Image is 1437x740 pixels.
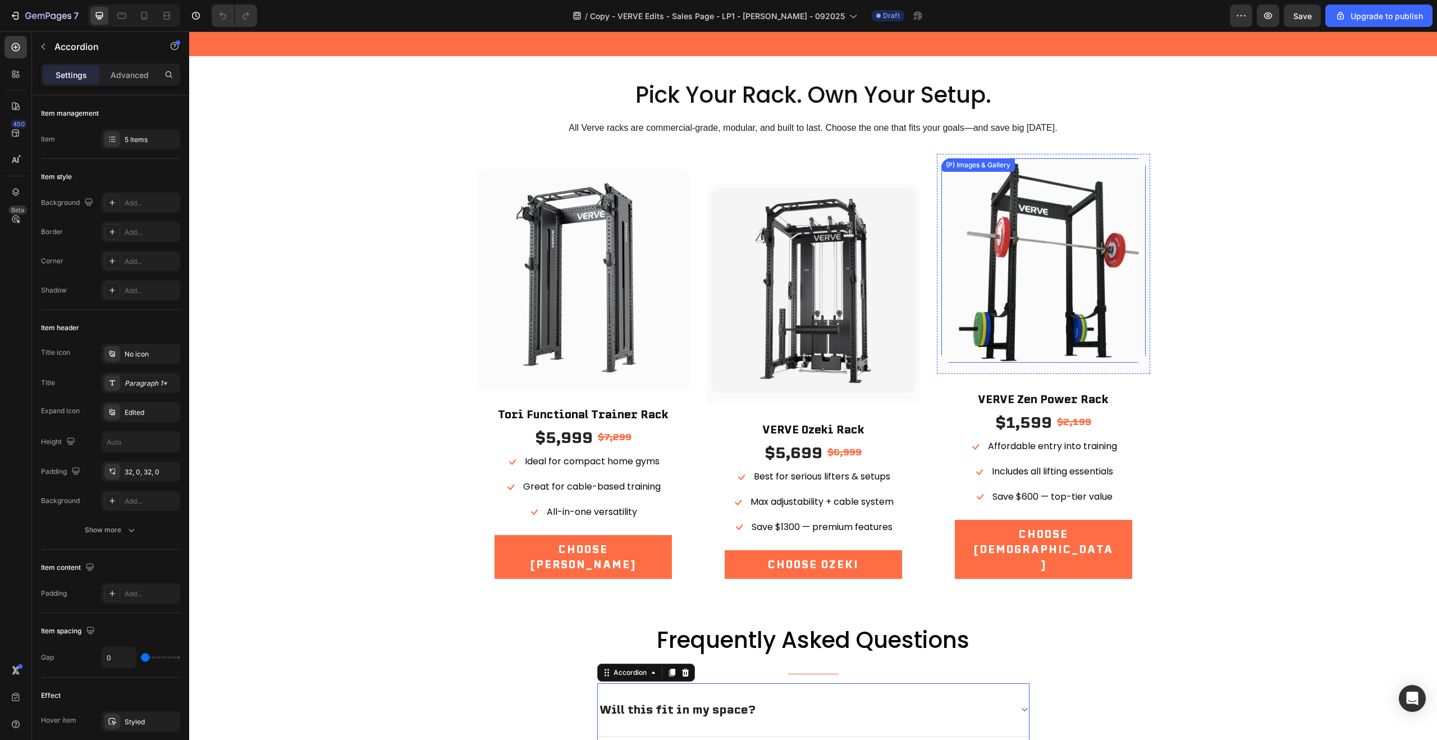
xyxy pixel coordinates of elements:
h2: Tori Functional Trainer Rack [305,376,483,391]
p: Advanced [111,69,149,81]
div: Title icon [41,348,70,358]
span: / [585,10,588,22]
span: Draft [883,11,900,21]
div: No icon [125,349,177,359]
p: All-in-one versatility [358,473,448,489]
div: Hover item [41,715,76,725]
div: Item style [41,172,72,182]
div: Item header [41,323,79,333]
p: Affordable entry into training [799,407,928,423]
div: Shadow [41,285,67,295]
button: 7 [4,4,84,27]
div: Undo/Redo [212,4,257,27]
p: Accordion [54,40,150,53]
div: (P) Images & Gallery [754,129,823,139]
div: Beta [8,205,27,214]
div: Item [41,134,55,144]
p: Ideal for compact home gyms [336,422,470,438]
div: Add... [125,227,177,237]
div: 5 items [125,135,177,145]
p: frequently asked questions [409,594,839,623]
div: Add... [125,286,177,296]
button: Save [1284,4,1321,27]
button: CHOOSE ZEN [766,488,943,547]
div: Add... [125,496,177,506]
div: Corner [41,256,63,266]
div: Open Intercom Messenger [1399,685,1426,712]
span: All Verve racks are commercial-grade, modular, and built to last. Choose the one that fits your g... [379,92,868,101]
div: Item management [41,108,99,118]
div: Add... [125,198,177,208]
div: Background [41,496,80,506]
div: CHOOSE [PERSON_NAME] [323,510,465,541]
div: $1,599 [805,381,864,402]
div: Padding [41,588,67,599]
p: Includes all lifting essentials [803,432,924,449]
div: Paragraph 1* [125,378,177,389]
div: Item spacing [41,624,97,639]
div: Item content [41,560,97,575]
p: Great for cable-based training [334,447,472,464]
div: Accordion [422,636,460,646]
p: Save $600 — top-tier value [803,458,923,474]
p: Settings [56,69,87,81]
div: Background [41,195,95,211]
button: Upgrade to publish [1325,4,1433,27]
h2: VERVE Zen Power Rack [766,360,943,376]
p: Save $1300 — premium features [562,488,703,504]
div: Upgrade to publish [1335,10,1423,22]
div: Title [41,378,55,388]
button: Show more [41,520,180,540]
p: Best for serious lifters & setups [565,437,701,454]
button: CHOOSE TORI [305,504,483,547]
div: Gap [41,652,54,663]
h2: VERVE Ozeki Rack [536,391,713,406]
iframe: Design area [189,31,1437,740]
div: Show more [85,524,137,536]
div: $7,299 [408,397,443,415]
div: $2,199 [867,382,903,400]
div: 32, 0, 32, 0 [125,467,177,477]
span: Save [1293,11,1312,21]
p: 7 [74,9,79,22]
div: $6,999 [637,412,674,431]
div: Expand icon [41,406,80,416]
p: Max adjustability + cable system [561,463,704,479]
div: Styled [125,717,177,727]
div: $5,699 [574,411,634,432]
div: Edited [125,408,177,418]
div: Border [41,227,63,237]
div: Add... [125,589,177,599]
span: Copy - VERVE Edits - Sales Page - LP1 - [PERSON_NAME] - 092025 [590,10,845,22]
div: Padding [41,464,83,479]
input: Auto [102,647,136,668]
div: Height [41,435,77,450]
div: Add... [125,257,177,267]
input: Auto [102,432,180,452]
div: Effect [41,691,61,701]
div: CHOOSE OZEKI [579,526,670,541]
strong: Will this fit in my space? [410,670,566,686]
div: CHOOSE [DEMOGRAPHIC_DATA] [784,495,925,541]
button: CHOOSE OZEKI [536,519,713,547]
div: $5,999 [345,396,405,417]
div: 450 [11,120,27,129]
h2: Pick Your Rack. Own Your Setup. [287,48,961,79]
